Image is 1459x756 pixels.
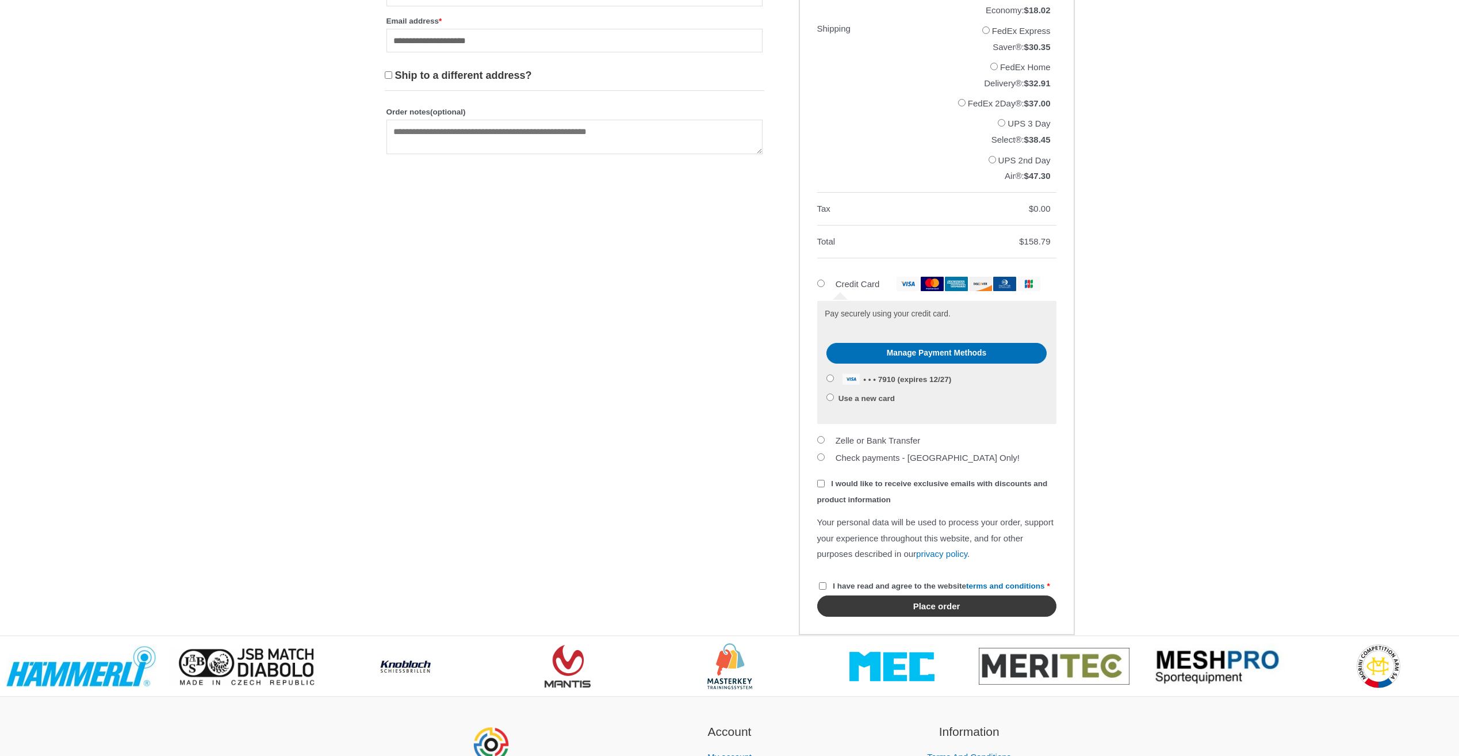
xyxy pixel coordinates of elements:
input: I would like to receive exclusive emails with discounts and product information [817,480,825,487]
img: Visa [843,373,860,385]
span: (optional) [430,108,465,116]
span: $ [1029,204,1033,213]
button: Place order [817,595,1056,617]
p: Your personal data will be used to process your order, support your experience throughout this we... [817,514,1056,563]
bdi: 47.30 [1024,171,1051,181]
bdi: 37.00 [1024,98,1051,108]
img: amex [945,277,968,291]
label: Check payments - [GEOGRAPHIC_DATA] Only! [836,453,1020,463]
img: mastercard [921,277,944,291]
bdi: 32.91 [1024,78,1051,88]
span: $ [1024,78,1029,88]
span: $ [1024,5,1029,15]
img: visa [897,277,920,291]
img: dinersclub [993,277,1016,291]
img: discover [969,277,992,291]
label: FedEx 2Day®: [968,98,1051,108]
bdi: 38.45 [1024,135,1051,144]
bdi: 158.79 [1019,236,1050,246]
span: $ [1024,171,1029,181]
span: $ [1019,236,1024,246]
span: • • • 7910 (expires 12/27) [838,375,952,384]
a: privacy policy [916,549,967,559]
label: UPS 3 Day Select®: [991,119,1051,144]
span: I have read and agree to the website [833,582,1044,590]
label: FedEx Home Delivery®: [984,62,1050,88]
input: I have read and agree to the websiteterms and conditions * [819,582,826,590]
label: Email address [386,13,763,29]
label: Zelle or Bank Transfer [836,436,921,445]
th: Tax [817,193,940,226]
label: UPS 2nd Day Air®: [998,155,1051,181]
label: Order notes [386,104,763,120]
label: Credit Card [836,279,1040,289]
h2: Account [624,723,835,741]
span: $ [1024,42,1029,52]
bdi: 30.35 [1024,42,1051,52]
a: Manage Payment Methods [826,343,1046,364]
span: $ [1024,135,1029,144]
bdi: 0.00 [1029,204,1051,213]
img: jcb [1017,277,1040,291]
span: Ship to a different address? [395,70,532,81]
h2: Information [864,723,1075,741]
input: Ship to a different address? [385,71,392,79]
p: Pay securely using your credit card. [825,308,1048,320]
span: $ [1024,98,1029,108]
label: FedEx Express Saver®: [992,26,1051,52]
bdi: 18.02 [1024,5,1051,15]
a: terms and conditions [966,582,1045,590]
th: Total [817,226,940,258]
label: Use a new card [838,394,895,403]
abbr: required [1047,582,1050,590]
span: I would like to receive exclusive emails with discounts and product information [817,479,1048,504]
